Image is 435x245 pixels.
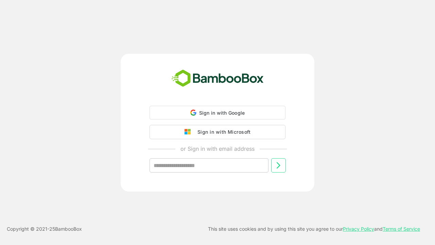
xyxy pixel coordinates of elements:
a: Privacy Policy [343,226,374,232]
span: Sign in with Google [199,110,245,116]
div: Sign in with Google [150,106,285,119]
a: Terms of Service [383,226,420,232]
p: This site uses cookies and by using this site you agree to our and [208,225,420,233]
button: Sign in with Microsoft [150,125,285,139]
img: bamboobox [168,67,267,90]
p: or Sign in with email address [180,145,255,153]
img: google [185,129,194,135]
div: Sign in with Microsoft [194,128,250,136]
p: Copyright © 2021- 25 BambooBox [7,225,82,233]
